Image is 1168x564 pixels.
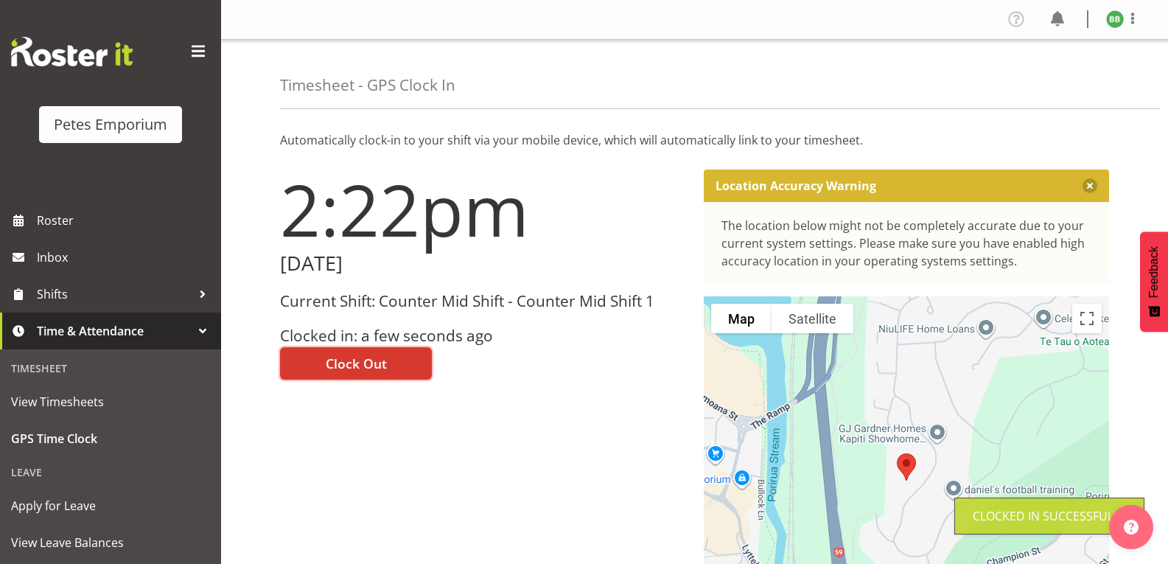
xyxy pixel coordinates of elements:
h4: Timesheet - GPS Clock In [280,77,455,94]
button: Toggle fullscreen view [1072,304,1102,333]
h3: Current Shift: Counter Mid Shift - Counter Mid Shift 1 [280,293,686,310]
a: GPS Time Clock [4,420,217,457]
span: Shifts [37,283,192,305]
div: Clocked in Successfully [973,507,1126,525]
img: beena-bist9974.jpg [1106,10,1124,28]
a: View Leave Balances [4,524,217,561]
span: Inbox [37,246,214,268]
button: Clock Out [280,347,432,380]
h2: [DATE] [280,252,686,275]
button: Show satellite imagery [772,304,853,333]
span: Feedback [1147,246,1161,298]
a: View Timesheets [4,383,217,420]
h1: 2:22pm [280,170,686,249]
span: Clock Out [326,354,387,373]
a: Apply for Leave [4,487,217,524]
span: View Leave Balances [11,532,210,554]
span: GPS Time Clock [11,428,210,450]
div: Timesheet [4,353,217,383]
p: Automatically clock-in to your shift via your mobile device, which will automatically link to you... [280,131,1109,149]
img: Rosterit website logo [11,37,133,66]
span: Roster [37,209,214,231]
span: Apply for Leave [11,495,210,517]
button: Feedback - Show survey [1140,231,1168,332]
div: Petes Emporium [54,114,167,136]
h3: Clocked in: a few seconds ago [280,327,686,344]
button: Close message [1083,178,1097,193]
button: Show street map [711,304,772,333]
span: Time & Attendance [37,320,192,342]
span: View Timesheets [11,391,210,413]
img: help-xxl-2.png [1124,520,1139,535]
p: Location Accuracy Warning [716,178,876,193]
div: The location below might not be completely accurate due to your current system settings. Please m... [721,217,1092,270]
div: Leave [4,457,217,487]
